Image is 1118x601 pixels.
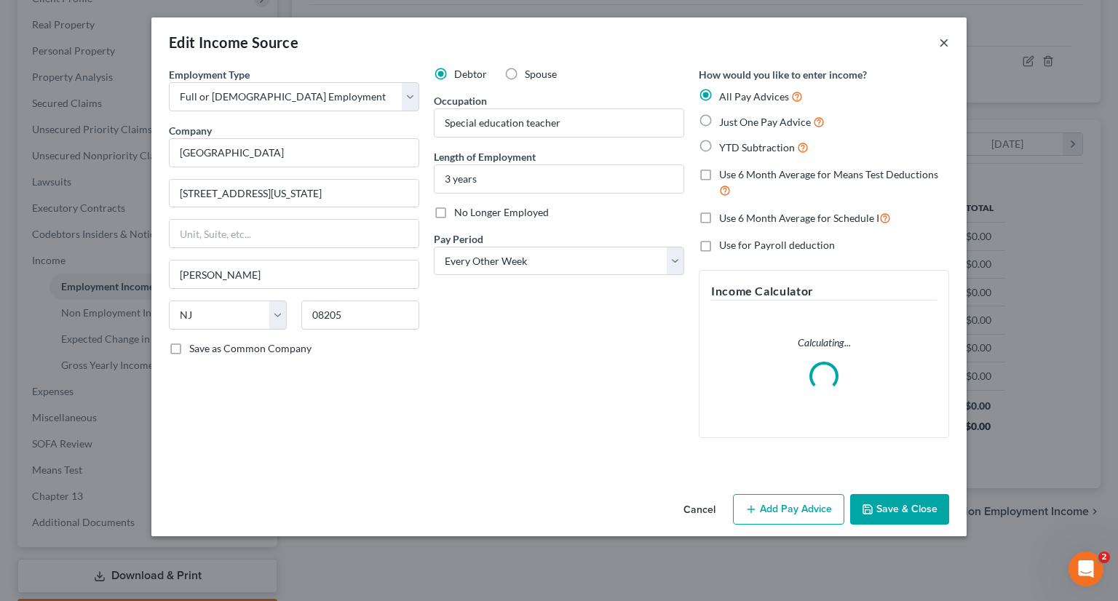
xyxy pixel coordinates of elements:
label: Length of Employment [434,149,536,164]
span: Company [169,124,212,137]
span: Just One Pay Advice [719,116,811,128]
label: How would you like to enter income? [699,67,867,82]
span: Use for Payroll deduction [719,239,835,251]
span: Pay Period [434,233,483,245]
div: Edit Income Source [169,32,298,52]
button: Add Pay Advice [733,494,844,525]
iframe: Intercom live chat [1069,552,1103,586]
input: Enter zip... [301,300,419,330]
h5: Income Calculator [711,282,937,300]
input: Unit, Suite, etc... [170,220,419,247]
input: -- [435,109,683,137]
span: Save as Common Company [189,342,312,354]
button: Save & Close [850,494,949,525]
span: Use 6 Month Average for Schedule I [719,212,879,224]
span: Use 6 Month Average for Means Test Deductions [719,168,938,180]
input: Search company by name... [169,138,419,167]
button: × [939,33,949,51]
input: ex: 2 years [435,165,683,193]
input: Enter address... [170,180,419,207]
span: No Longer Employed [454,206,549,218]
span: Spouse [525,68,557,80]
p: Calculating... [711,335,937,350]
span: Debtor [454,68,487,80]
span: All Pay Advices [719,90,789,103]
span: 2 [1098,552,1110,563]
span: Employment Type [169,68,250,81]
input: Enter city... [170,260,419,288]
button: Cancel [672,495,727,525]
span: YTD Subtraction [719,141,795,154]
label: Occupation [434,93,487,108]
